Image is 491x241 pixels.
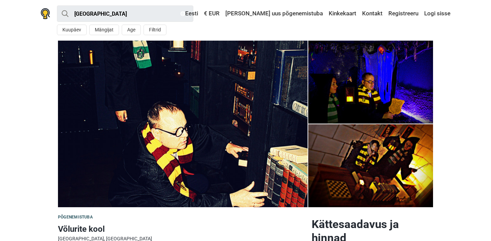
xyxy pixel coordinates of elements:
[41,8,50,19] img: Nowescape logo
[308,124,433,207] img: Võlurite kool photo 5
[202,8,221,20] a: € EUR
[58,41,308,207] img: Võlurite kool photo 9
[308,41,433,124] a: Võlurite kool photo 3
[179,8,200,20] a: Eesti
[422,8,450,20] a: Logi sisse
[58,41,308,207] a: Võlurite kool photo 8
[327,8,358,20] a: Kinkekaart
[360,8,384,20] a: Kontakt
[387,8,420,20] a: Registreeru
[122,25,141,35] button: Age
[58,223,306,235] h1: Võlurite kool
[308,124,433,207] a: Võlurite kool photo 4
[144,25,166,35] button: Filtrid
[180,11,185,16] img: Eesti
[57,25,87,35] button: Kuupäev
[57,5,193,22] input: proovi “Tallinn”
[89,25,119,35] button: Mängijat
[308,41,433,124] img: Võlurite kool photo 4
[58,215,93,219] span: Põgenemistuba
[224,8,325,20] a: [PERSON_NAME] uus põgenemistuba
